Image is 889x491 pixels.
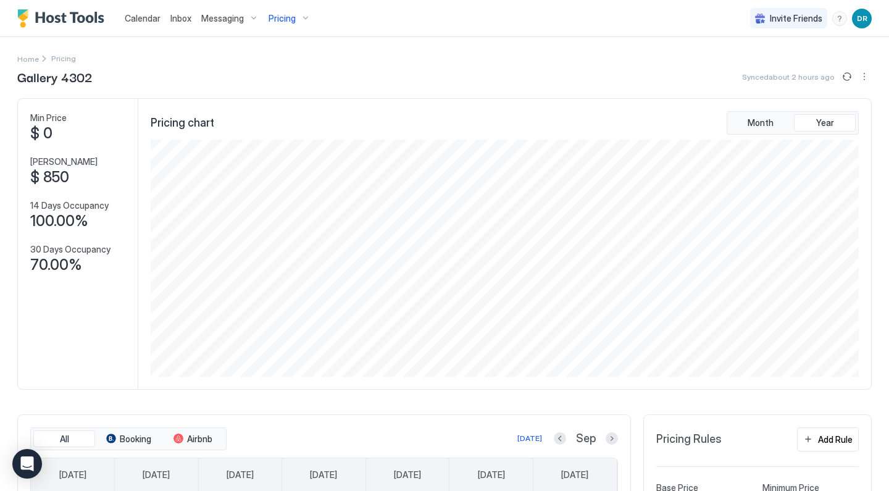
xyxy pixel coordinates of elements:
button: [DATE] [515,431,544,446]
span: Pricing Rules [656,432,722,447]
span: Calendar [125,13,161,23]
span: Messaging [201,13,244,24]
span: Pricing chart [151,116,214,130]
div: [DATE] [517,433,542,444]
div: Add Rule [818,433,853,446]
button: Next month [606,432,618,445]
div: User profile [852,9,872,28]
span: 100.00% [30,212,88,230]
div: menu [832,11,847,26]
span: Airbnb [187,434,212,445]
span: Month [748,117,774,128]
button: All [33,430,95,448]
span: Breadcrumb [51,54,76,63]
span: 30 Days Occupancy [30,244,111,255]
div: Open Intercom Messenger [12,449,42,479]
span: Year [816,117,834,128]
span: [DATE] [143,469,170,481]
a: Calendar [125,12,161,25]
button: Month [730,114,791,132]
div: menu [857,69,872,84]
span: [DATE] [59,469,86,481]
span: [DATE] [310,469,337,481]
span: Gallery 4302 [17,67,92,86]
span: [DATE] [227,469,254,481]
div: tab-group [30,427,227,451]
span: $ 0 [30,124,52,143]
span: $ 850 [30,168,69,187]
button: Year [794,114,856,132]
span: Sep [576,432,596,446]
a: Host Tools Logo [17,9,110,28]
button: Previous month [554,432,566,445]
span: 14 Days Occupancy [30,200,109,211]
span: [PERSON_NAME] [30,156,98,167]
span: DR [857,13,867,24]
span: [DATE] [561,469,588,481]
span: 70.00% [30,256,82,274]
span: Booking [120,434,151,445]
div: tab-group [727,111,859,135]
span: All [60,434,69,445]
span: Pricing [269,13,296,24]
button: Sync prices [840,69,854,84]
span: Inbox [170,13,191,23]
a: Home [17,52,39,65]
span: Min Price [30,112,67,124]
span: Synced about 2 hours ago [742,72,835,82]
a: Inbox [170,12,191,25]
span: [DATE] [478,469,505,481]
button: More options [857,69,872,84]
span: Invite Friends [770,13,822,24]
span: Home [17,54,39,64]
div: Breadcrumb [17,52,39,65]
button: Add Rule [797,427,859,451]
button: Booking [98,430,159,448]
span: [DATE] [394,469,421,481]
button: Airbnb [162,430,223,448]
